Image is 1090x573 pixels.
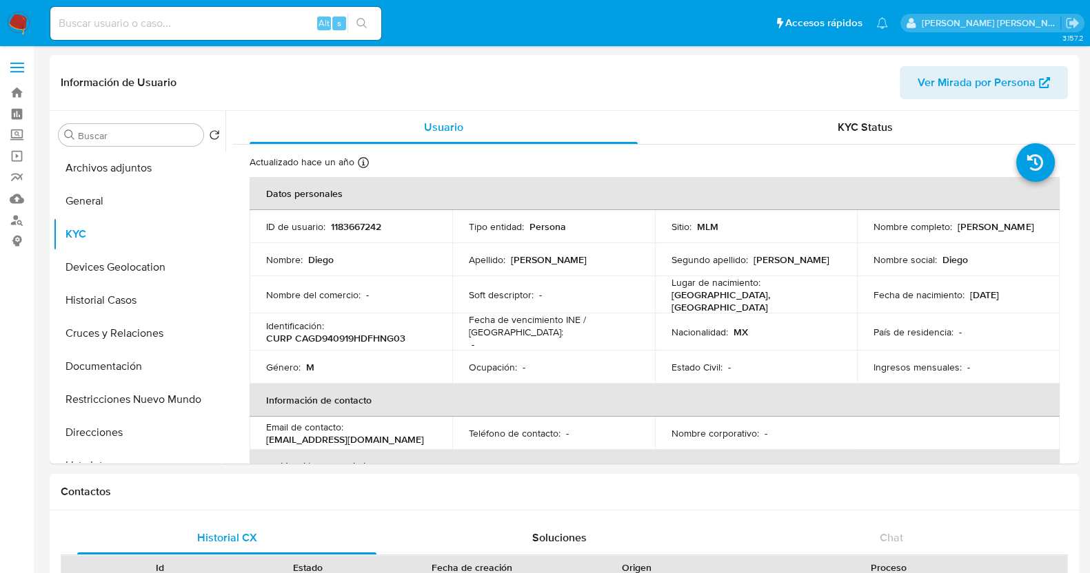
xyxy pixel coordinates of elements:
p: Nombre completo : [874,220,952,233]
p: - [523,361,525,373]
p: MX [734,326,748,338]
button: General [53,185,225,218]
span: Ver Mirada por Persona [918,66,1036,99]
p: 1183667242 [331,220,381,233]
button: Direcciones [53,416,225,449]
p: Ocupación : [469,361,517,373]
p: Soft descriptor : [469,289,534,301]
p: Sitio : [672,220,692,233]
button: Buscar [64,129,75,140]
input: Buscar [78,129,198,142]
p: Teléfono de contacto : [469,427,561,439]
p: Género : [266,361,301,373]
span: Soluciones [532,530,587,545]
p: - [765,427,767,439]
h1: Contactos [61,485,1068,499]
span: Historial CX [197,530,257,545]
button: Lista Interna [53,449,225,482]
p: Segundo apellido : [672,253,748,266]
p: baltazar.cabreradupeyron@mercadolibre.com.mx [922,17,1061,30]
p: [DATE] [970,289,999,301]
p: Nombre corporativo : [672,427,759,439]
span: Usuario [424,119,463,135]
p: CURP CAGD940919HDFHNG03 [266,332,405,344]
button: Historial Casos [53,284,225,317]
p: - [366,289,369,301]
button: Archivos adjuntos [53,152,225,185]
p: - [539,289,542,301]
input: Buscar usuario o caso... [50,14,381,32]
p: Identificación : [266,320,324,332]
p: [EMAIL_ADDRESS][DOMAIN_NAME] [266,433,424,446]
p: Estado Civil : [672,361,723,373]
p: Fecha de vencimiento INE / [GEOGRAPHIC_DATA] : [469,313,638,338]
th: Verificación y cumplimiento [250,450,1060,483]
p: Nacionalidad : [672,326,728,338]
button: KYC [53,218,225,251]
p: - [967,361,970,373]
p: MLM [697,220,718,233]
span: Alt [319,17,330,30]
p: M [306,361,314,373]
span: Accesos rápidos [785,16,862,30]
p: - [728,361,731,373]
th: Información de contacto [250,384,1060,417]
p: [PERSON_NAME] [958,220,1033,233]
p: [PERSON_NAME] [754,253,829,266]
th: Datos personales [250,177,1060,210]
button: Volver al orden por defecto [209,129,220,145]
p: - [472,338,474,351]
p: - [566,427,569,439]
p: [PERSON_NAME] [511,253,587,266]
p: Fecha de nacimiento : [874,289,965,301]
p: Nombre social : [874,253,937,266]
p: Tipo entidad : [469,220,524,233]
p: Lugar de nacimiento : [672,276,760,289]
a: Salir [1065,16,1080,30]
button: Documentación [53,350,225,383]
h1: Información de Usuario [61,76,176,90]
p: Email de contacto : [266,421,343,433]
a: Notificaciones [876,17,888,29]
p: Diego [308,253,334,266]
p: Apellido : [469,253,505,266]
span: Chat [880,530,903,545]
p: Actualizado hace un año [250,156,354,169]
p: Ingresos mensuales : [874,361,962,373]
button: Cruces y Relaciones [53,317,225,350]
p: Nombre : [266,253,303,266]
p: [GEOGRAPHIC_DATA], [GEOGRAPHIC_DATA] [672,289,836,313]
button: Ver Mirada por Persona [900,66,1068,99]
p: - [959,326,962,338]
button: Restricciones Nuevo Mundo [53,383,225,416]
p: Persona [529,220,566,233]
p: ID de usuario : [266,220,325,233]
button: Devices Geolocation [53,251,225,284]
span: KYC Status [838,119,893,135]
span: s [337,17,341,30]
p: Nombre del comercio : [266,289,361,301]
p: Diego [942,253,968,266]
button: search-icon [347,14,376,33]
p: País de residencia : [874,326,953,338]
